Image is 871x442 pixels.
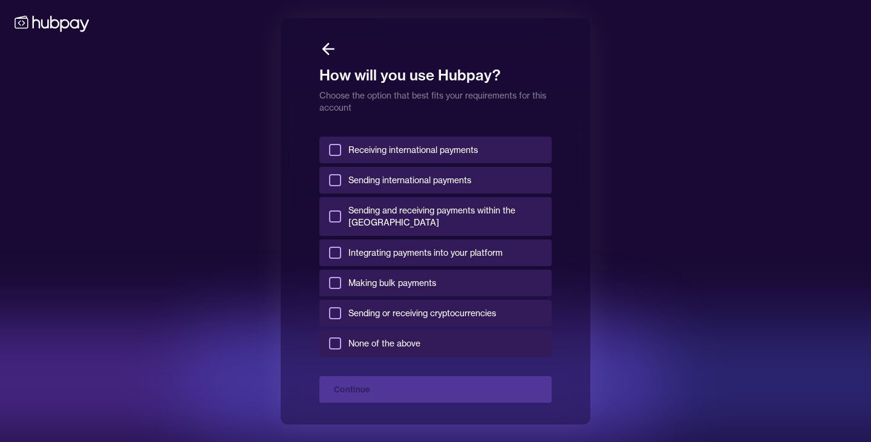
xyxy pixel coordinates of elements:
[348,277,436,289] span: Making bulk payments
[348,174,471,186] span: Sending international payments
[329,247,341,259] button: Integrating payments into your platform
[348,247,503,259] span: Integrating payments into your platform
[329,210,341,223] button: Sending and receiving payments within the [GEOGRAPHIC_DATA]
[348,307,496,319] span: Sending or receiving cryptocurrencies
[348,144,478,156] span: Receiving international payments
[319,58,552,85] h1: How will you use Hubpay?
[329,307,341,319] button: Sending or receiving cryptocurrencies
[348,337,420,349] span: None of the above
[348,204,542,229] span: Sending and receiving payments within the [GEOGRAPHIC_DATA]
[329,174,341,186] button: Sending international payments
[329,337,341,349] button: None of the above
[329,144,341,156] button: Receiving international payments
[319,85,552,114] p: Choose the option that best fits your requirements for this account
[329,277,341,289] button: Making bulk payments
